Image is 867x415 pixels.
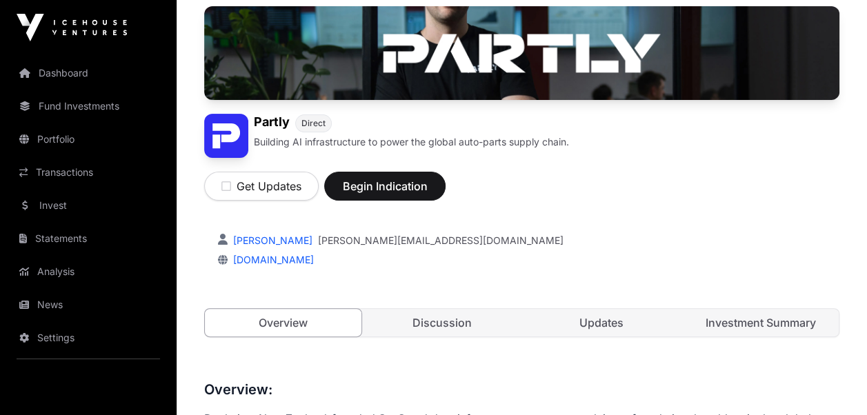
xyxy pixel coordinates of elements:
[11,323,166,353] a: Settings
[11,124,166,154] a: Portfolio
[11,91,166,121] a: Fund Investments
[301,118,326,129] span: Direct
[254,114,290,132] h1: Partly
[11,223,166,254] a: Statements
[254,135,569,149] p: Building AI infrastructure to power the global auto-parts supply chain.
[324,185,446,199] a: Begin Indication
[324,172,446,201] button: Begin Indication
[11,58,166,88] a: Dashboard
[11,256,166,287] a: Analysis
[11,190,166,221] a: Invest
[204,308,362,337] a: Overview
[204,378,839,401] h3: Overview:
[318,234,564,247] a: [PERSON_NAME][EMAIL_ADDRESS][DOMAIN_NAME]
[524,309,680,336] a: Updates
[228,254,314,265] a: [DOMAIN_NAME]
[204,114,248,158] img: Partly
[364,309,521,336] a: Discussion
[682,309,839,336] a: Investment Summary
[205,309,839,336] nav: Tabs
[798,349,867,415] iframe: Chat Widget
[230,234,312,246] a: [PERSON_NAME]
[11,290,166,320] a: News
[204,6,839,100] img: Partly
[341,178,428,194] span: Begin Indication
[11,157,166,188] a: Transactions
[17,14,127,41] img: Icehouse Ventures Logo
[204,172,319,201] button: Get Updates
